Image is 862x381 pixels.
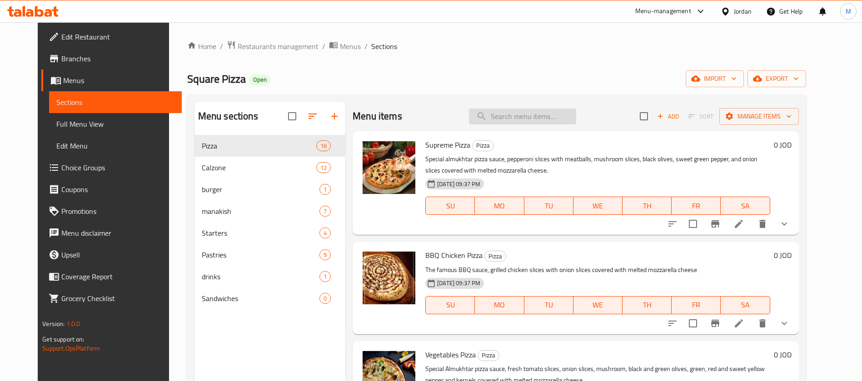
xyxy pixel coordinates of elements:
[727,111,792,122] span: Manage items
[202,228,319,238] span: Starters
[302,105,324,127] span: Sort sections
[469,109,576,124] input: search
[721,197,770,215] button: SA
[61,293,174,304] span: Grocery Checklist
[686,70,744,87] button: import
[846,6,851,16] span: M
[202,293,319,304] span: Sandwiches
[202,162,316,173] span: Calzone
[484,251,506,262] div: Pizza
[779,318,790,329] svg: Show Choices
[202,184,319,195] div: burger
[317,142,330,150] span: 16
[683,214,703,233] span: Select to update
[49,91,182,113] a: Sections
[626,199,668,213] span: TH
[475,296,524,314] button: MO
[528,199,570,213] span: TU
[249,74,270,85] div: Open
[747,70,806,87] button: export
[672,296,721,314] button: FR
[752,213,773,235] button: delete
[577,199,619,213] span: WE
[675,199,717,213] span: FR
[56,140,174,151] span: Edit Menu
[733,218,744,229] a: Edit menu item
[774,348,792,361] h6: 0 JOD
[202,249,319,260] span: Pastries
[49,135,182,157] a: Edit Menu
[61,271,174,282] span: Coverage Report
[194,178,345,200] div: burger1
[360,139,418,197] img: Supreme Pizza
[41,266,182,287] a: Coverage Report
[187,41,216,52] a: Home
[704,312,726,334] button: Branch-specific-item
[774,139,792,151] h6: 0 JOD
[202,140,316,151] div: Pizza
[623,197,672,215] button: TH
[194,287,345,309] div: Sandwiches0
[238,41,319,52] span: Restaurants management
[56,119,174,129] span: Full Menu View
[425,348,476,361] span: Vegetables Pizza
[634,107,653,126] span: Select section
[721,296,770,314] button: SA
[475,197,524,215] button: MO
[41,157,182,178] a: Choice Groups
[320,207,330,216] span: 7
[425,264,770,276] p: The famous BBQ sauce, grilled chicken slices with onion slices covered with melted mozzarella cheese
[41,48,182,69] a: Branches
[340,41,361,52] span: Menus
[61,162,174,173] span: Choice Groups
[41,178,182,200] a: Coupons
[187,40,806,52] nav: breadcrumb
[63,75,174,86] span: Menus
[194,131,345,313] nav: Menu sections
[202,271,319,282] span: drinks
[202,206,319,217] div: manakish
[317,163,330,172] span: 12
[61,31,174,42] span: Edit Restaurant
[322,41,325,52] li: /
[773,312,795,334] button: show more
[473,140,493,151] span: Pizza
[41,287,182,309] a: Grocery Checklist
[41,244,182,266] a: Upsell
[61,53,174,64] span: Branches
[371,41,397,52] span: Sections
[524,197,573,215] button: TU
[672,197,721,215] button: FR
[425,296,475,314] button: SU
[626,298,668,312] span: TH
[319,184,331,195] div: items
[425,138,470,152] span: Supreme Pizza
[249,76,270,84] span: Open
[719,108,799,125] button: Manage items
[42,318,65,330] span: Version:
[635,6,691,17] div: Menu-management
[724,298,766,312] span: SA
[683,109,719,124] span: Select section first
[316,162,331,173] div: items
[61,206,174,217] span: Promotions
[724,199,766,213] span: SA
[324,105,345,127] button: Add section
[653,109,683,124] span: Add item
[56,97,174,108] span: Sections
[198,109,258,123] h2: Menu sections
[623,296,672,314] button: TH
[319,271,331,282] div: items
[573,296,623,314] button: WE
[49,113,182,135] a: Full Menu View
[528,298,570,312] span: TU
[478,350,499,361] span: Pizza
[320,294,330,303] span: 0
[662,213,683,235] button: sort-choices
[425,197,475,215] button: SU
[774,249,792,262] h6: 0 JOD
